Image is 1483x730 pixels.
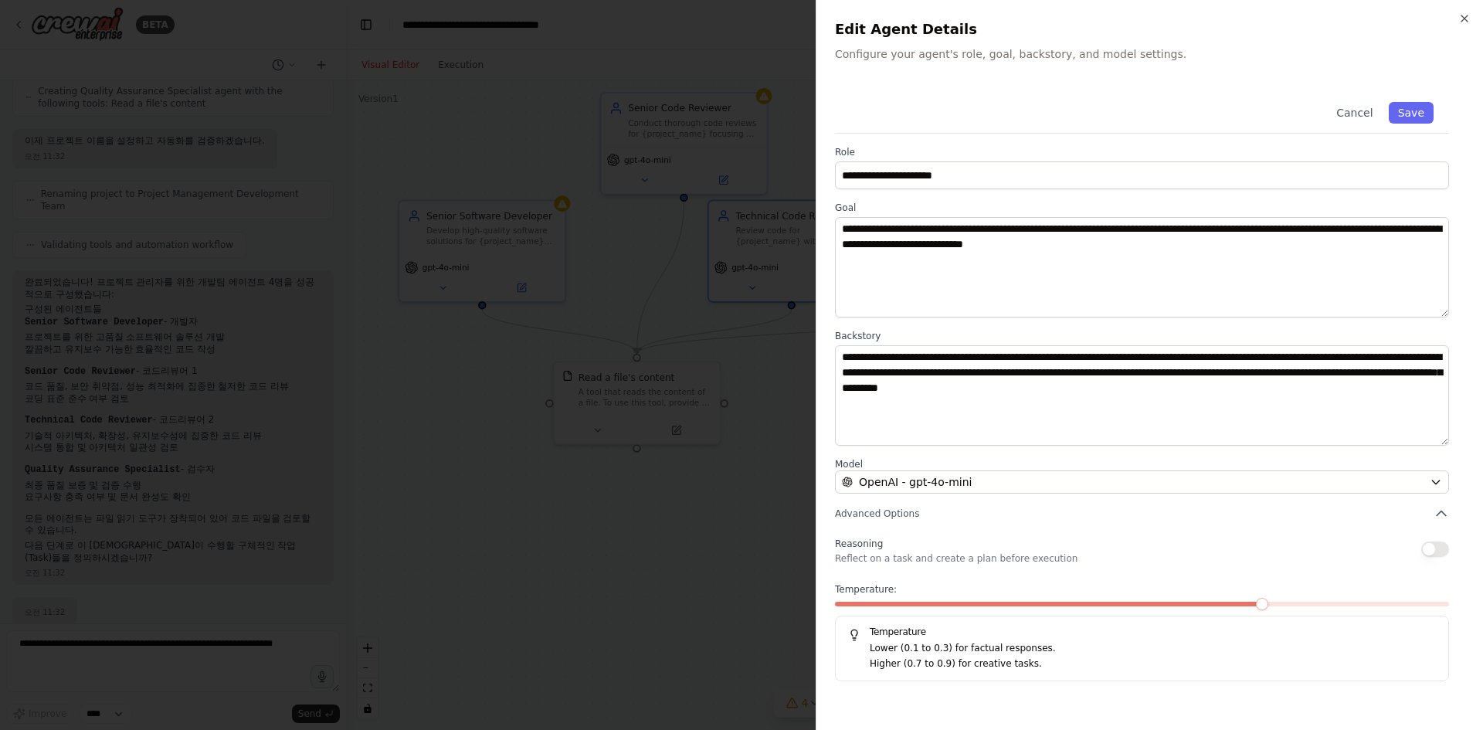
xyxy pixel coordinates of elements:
button: Save [1389,102,1434,124]
p: Higher (0.7 to 0.9) for creative tasks. [870,657,1436,672]
label: Goal [835,202,1449,214]
label: Model [835,458,1449,470]
button: Cancel [1327,102,1382,124]
label: Role [835,146,1449,158]
p: Lower (0.1 to 0.3) for factual responses. [870,641,1436,657]
span: OpenAI - gpt-4o-mini [859,474,972,490]
button: Advanced Options [835,506,1449,521]
span: Reasoning [835,538,883,549]
label: Backstory [835,330,1449,342]
span: Advanced Options [835,508,919,520]
span: Temperature: [835,583,897,596]
p: Reflect on a task and create a plan before execution [835,552,1077,565]
h2: Edit Agent Details [835,19,1464,40]
button: OpenAI - gpt-4o-mini [835,470,1449,494]
p: Configure your agent's role, goal, backstory, and model settings. [835,46,1464,62]
h5: Temperature [848,626,1436,638]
